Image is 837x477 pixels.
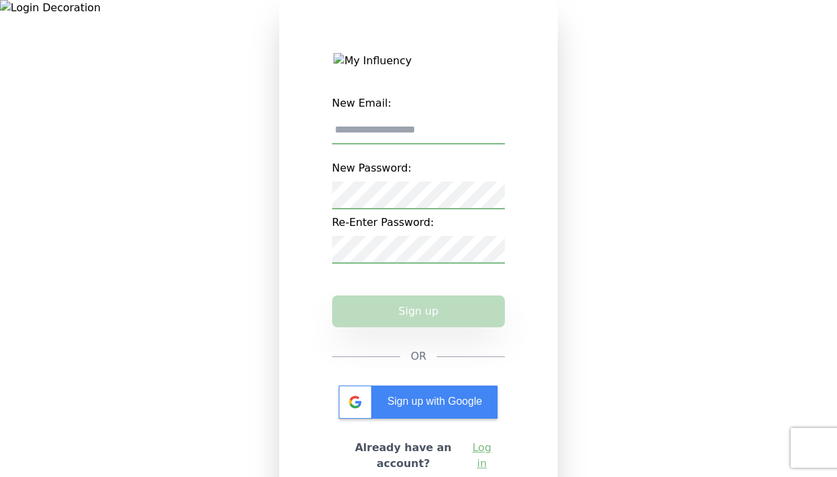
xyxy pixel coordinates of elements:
a: Log in [469,440,494,472]
div: Sign up with Google [339,386,498,419]
span: OR [411,348,427,364]
label: Re-Enter Password: [332,209,506,236]
button: Sign up [332,295,506,327]
label: New Email: [332,90,506,117]
label: New Password: [332,155,506,182]
img: My Influency [333,53,503,69]
h2: Already have an account? [343,440,464,472]
span: Sign up with Google [387,396,482,407]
